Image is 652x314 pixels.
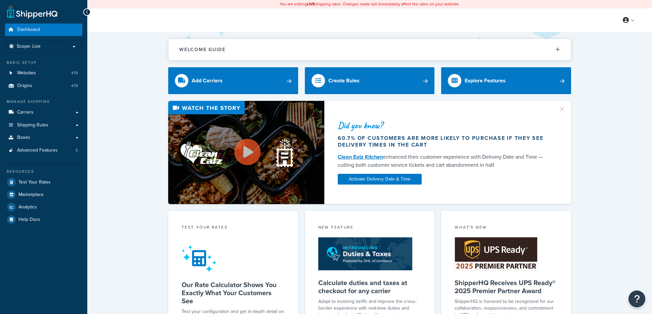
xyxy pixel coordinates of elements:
[71,70,78,76] span: 479
[17,122,48,128] span: Shipping Rules
[192,76,223,85] div: Add Carriers
[18,217,40,223] span: Help Docs
[17,70,36,76] span: Websites
[17,83,32,89] span: Origins
[5,67,82,79] a: Websites479
[5,213,82,226] a: Help Docs
[5,189,82,201] a: Marketplace
[5,60,82,66] div: Basic Setup
[17,27,40,33] span: Dashboard
[18,192,44,198] span: Marketplace
[5,99,82,105] div: Manage Shipping
[18,180,51,185] span: Test Your Rates
[5,169,82,174] div: Resources
[5,67,82,79] li: Websites
[17,110,34,115] span: Carriers
[5,201,82,213] a: Analytics
[18,204,37,210] span: Analytics
[441,67,571,94] a: Explore Features
[338,153,383,161] a: Clean Eatz Kitchen
[338,121,550,130] div: Did you know?
[5,144,82,157] li: Advanced Features
[179,47,226,52] h2: Welcome Guide
[182,224,285,232] div: Test your rates
[169,39,571,60] button: Welcome Guide
[307,1,315,7] b: LIVE
[168,101,324,204] img: Video thumbnail
[318,224,421,232] div: New Feature
[76,148,78,153] span: 5
[628,290,645,307] button: Open Resource Center
[17,148,58,153] span: Advanced Features
[182,281,285,305] h5: Our Rate Calculator Shows You Exactly What Your Customers See
[455,279,558,295] h5: ShipperHQ Receives UPS Ready® 2025 Premier Partner Award
[465,76,506,85] div: Explore Features
[5,144,82,157] a: Advanced Features5
[5,80,82,92] li: Origins
[455,224,558,232] div: What's New
[338,174,422,185] a: Activate Delivery Date & Time
[17,135,30,141] span: Boxes
[318,279,421,295] h5: Calculate duties and taxes at checkout for any carrier
[328,76,360,85] div: Create Rules
[5,106,82,119] a: Carriers
[71,83,78,89] span: 479
[168,67,298,94] a: Add Carriers
[17,44,41,49] span: Scope: Live
[5,131,82,144] a: Boxes
[5,176,82,188] a: Test Your Rates
[5,80,82,92] a: Origins479
[5,24,82,36] a: Dashboard
[338,135,550,148] div: 60.7% of customers are more likely to purchase if they see delivery times in the cart
[305,67,435,94] a: Create Rules
[5,119,82,131] a: Shipping Rules
[338,153,550,169] div: enhanced their customer experience with Delivery Date and Time — cutting both customer service ti...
